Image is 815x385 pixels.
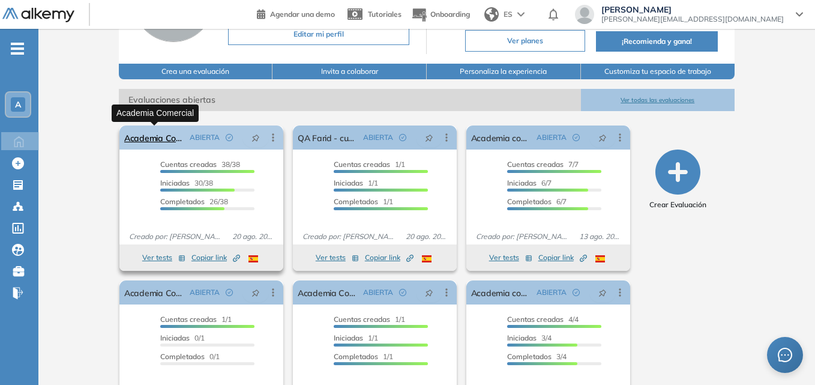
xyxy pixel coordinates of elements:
[248,255,258,262] img: ESP
[334,352,393,361] span: 1/1
[191,250,240,265] button: Copiar link
[226,289,233,296] span: check-circle
[425,133,433,142] span: pushpin
[538,252,587,263] span: Copiar link
[160,333,205,342] span: 0/1
[596,31,718,52] button: ¡Recomienda y gana!
[649,150,706,210] button: Crear Evaluación
[484,7,499,22] img: world
[471,280,532,305] a: Academia comercial Efectivo
[507,197,567,206] span: 6/7
[427,64,581,79] button: Personaliza la experiencia
[471,126,532,150] a: Academia comercial test único
[334,197,378,206] span: Completados
[507,333,552,342] span: 3/4
[124,231,227,242] span: Creado por: [PERSON_NAME]
[411,2,470,28] button: Onboarding
[15,100,21,109] span: A
[334,160,405,169] span: 1/1
[573,134,580,141] span: check-circle
[251,288,260,297] span: pushpin
[422,255,432,262] img: ESP
[507,178,552,187] span: 6/7
[334,333,363,342] span: Iniciadas
[581,89,735,111] button: Ver todas las evaluaciones
[601,14,784,24] span: [PERSON_NAME][EMAIL_ADDRESS][DOMAIN_NAME]
[425,288,433,297] span: pushpin
[334,160,390,169] span: Cuentas creadas
[574,231,625,242] span: 13 ago. 2025
[228,23,410,45] button: Editar mi perfil
[401,231,452,242] span: 20 ago. 2025
[598,133,607,142] span: pushpin
[191,252,240,263] span: Copiar link
[399,134,406,141] span: check-circle
[507,197,552,206] span: Completados
[334,178,363,187] span: Iniciadas
[334,315,390,324] span: Cuentas creadas
[2,8,74,23] img: Logo
[160,315,232,324] span: 1/1
[598,288,607,297] span: pushpin
[226,134,233,141] span: check-circle
[160,160,217,169] span: Cuentas creadas
[589,128,616,147] button: pushpin
[507,352,552,361] span: Completados
[368,10,401,19] span: Tutoriales
[416,128,442,147] button: pushpin
[190,132,220,143] span: ABIERTA
[160,197,205,206] span: Completados
[272,64,427,79] button: Invita a colaborar
[160,352,205,361] span: Completados
[581,64,735,79] button: Customiza tu espacio de trabajo
[251,133,260,142] span: pushpin
[507,333,537,342] span: Iniciadas
[160,315,217,324] span: Cuentas creadas
[257,6,335,20] a: Agendar una demo
[465,30,585,52] button: Ver planes
[649,199,706,210] span: Crear Evaluación
[298,126,358,150] a: QA Farid - custom-email 2
[507,160,579,169] span: 7/7
[365,250,414,265] button: Copiar link
[365,252,414,263] span: Copiar link
[507,352,567,361] span: 3/4
[538,250,587,265] button: Copiar link
[227,231,278,242] span: 20 ago. 2025
[119,89,581,111] span: Evaluaciones abiertas
[430,10,470,19] span: Onboarding
[142,250,185,265] button: Ver tests
[416,283,442,302] button: pushpin
[489,250,532,265] button: Ver tests
[298,280,358,305] a: Academia Comercial Calificado
[298,231,401,242] span: Creado por: [PERSON_NAME]
[537,132,567,143] span: ABIERTA
[160,178,190,187] span: Iniciadas
[270,10,335,19] span: Agendar una demo
[595,255,605,262] img: ESP
[507,315,579,324] span: 4/4
[363,287,393,298] span: ABIERTA
[507,178,537,187] span: Iniciadas
[589,283,616,302] button: pushpin
[160,160,240,169] span: 38/38
[537,287,567,298] span: ABIERTA
[363,132,393,143] span: ABIERTA
[471,231,574,242] span: Creado por: [PERSON_NAME]
[778,348,792,362] span: message
[334,197,393,206] span: 1/1
[190,287,220,298] span: ABIERTA
[124,126,185,150] a: Academia Comercial
[316,250,359,265] button: Ver tests
[507,160,564,169] span: Cuentas creadas
[124,280,185,305] a: Academia Comercial Experto
[112,105,199,122] div: Academia Comercial
[160,178,213,187] span: 30/38
[601,5,784,14] span: [PERSON_NAME]
[11,47,24,50] i: -
[507,315,564,324] span: Cuentas creadas
[334,315,405,324] span: 1/1
[334,352,378,361] span: Completados
[399,289,406,296] span: check-circle
[573,289,580,296] span: check-circle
